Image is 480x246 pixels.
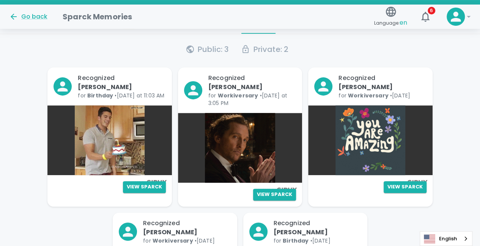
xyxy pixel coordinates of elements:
span: Birthday [283,237,308,244]
button: View Sparck [384,181,426,193]
span: [PERSON_NAME] [274,228,328,237]
p: Recognized [78,74,165,92]
span: Workiversary [153,237,193,244]
div: Public : 3 [186,43,229,55]
p: for • [DATE] [143,237,231,244]
span: [PERSON_NAME] [143,228,197,237]
img: E5jCN5tsN21Ec [47,105,172,175]
span: Language: [374,18,407,28]
p: for • [DATE] [338,92,426,99]
button: View Sparck [253,189,296,201]
button: View Sparck [123,181,166,193]
img: WUmwGKySIjs8L7oYn9 [178,113,302,183]
p: Recognized [143,219,231,237]
div: Language [420,231,472,246]
p: for • [DATE] at 3:05 PM [208,92,296,107]
a: English [420,232,472,246]
div: Private : 2 [241,43,288,55]
span: Workiversary [348,92,389,99]
p: for • [DATE] at 11:03 AM [78,92,165,99]
aside: Language selected: English [420,231,472,246]
img: YORR4ze9t8sZDb3wR9 [308,105,432,175]
button: 6 [416,8,434,26]
span: [PERSON_NAME] [78,83,132,91]
span: [PERSON_NAME] [338,83,393,91]
p: Recognized [208,74,296,92]
p: Recognized [274,219,361,237]
img: Powered by GIPHY [384,180,430,185]
h1: Sparck Memories [63,11,132,23]
button: Language:en [371,3,410,30]
span: 6 [428,7,435,14]
img: Powered by GIPHY [123,180,169,185]
span: Workiversary [217,92,258,99]
img: Powered by GIPHY [253,187,299,192]
span: en [400,18,407,27]
button: Go back [9,12,47,21]
p: Recognized [338,74,426,92]
span: Birthday [87,92,113,99]
span: [PERSON_NAME] [208,83,263,91]
p: for • [DATE] [274,237,361,244]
